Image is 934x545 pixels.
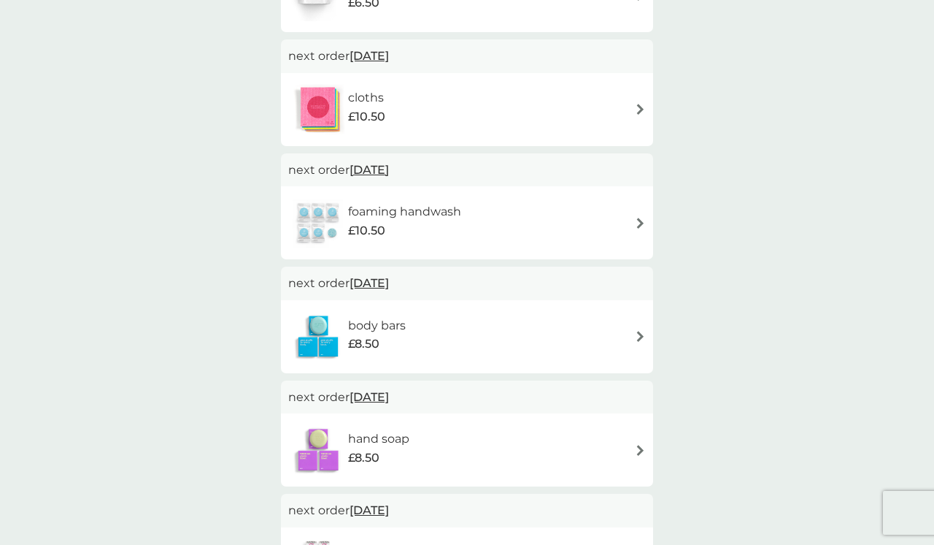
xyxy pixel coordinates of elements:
[348,202,461,221] h6: foaming handwash
[288,501,646,520] p: next order
[350,383,389,411] span: [DATE]
[348,221,385,240] span: £10.50
[288,161,646,180] p: next order
[350,156,389,184] span: [DATE]
[348,430,409,449] h6: hand soap
[288,388,646,407] p: next order
[350,42,389,70] span: [DATE]
[288,274,646,293] p: next order
[288,47,646,66] p: next order
[348,449,379,468] span: £8.50
[288,424,348,476] img: hand soap
[288,84,348,135] img: cloths
[288,311,348,362] img: body bars
[635,104,646,115] img: arrow right
[635,445,646,456] img: arrow right
[635,331,646,342] img: arrow right
[348,335,379,354] span: £8.50
[348,316,406,335] h6: body bars
[635,218,646,229] img: arrow right
[350,269,389,297] span: [DATE]
[288,197,348,248] img: foaming handwash
[348,88,385,107] h6: cloths
[350,496,389,525] span: [DATE]
[348,107,385,126] span: £10.50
